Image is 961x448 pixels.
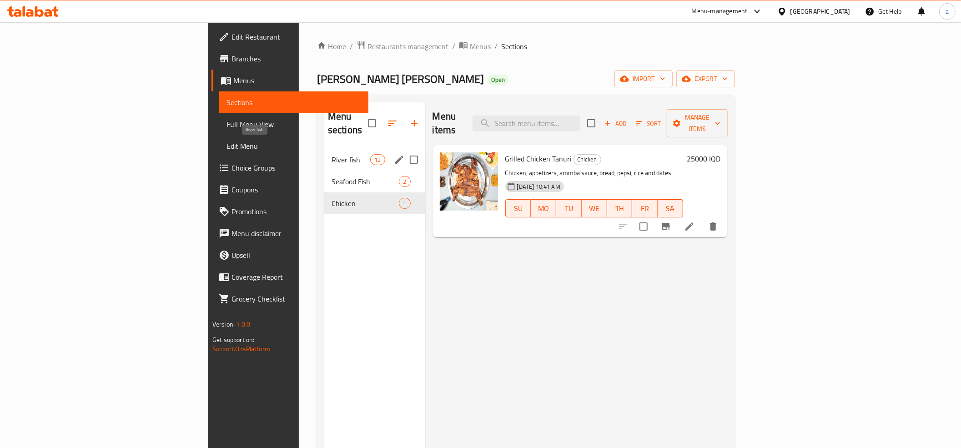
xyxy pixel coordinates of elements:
[505,167,683,179] p: Chicken, appetizers, ammba sauce, bread, pepsi, rice and dates
[212,343,270,355] a: Support.OpsPlatform
[399,177,410,186] span: 2
[211,179,368,201] a: Coupons
[687,152,720,165] h6: 25000 IQD
[513,182,564,191] span: [DATE] 10:41 AM
[632,199,658,217] button: FR
[211,244,368,266] a: Upsell
[488,75,508,86] div: Open
[332,154,370,165] span: River fish
[226,97,361,108] span: Sections
[211,288,368,310] a: Grocery Checklist
[630,116,667,131] span: Sort items
[212,334,254,346] span: Get support on:
[231,293,361,304] span: Grocery Checklist
[392,153,406,166] button: edit
[211,157,368,179] a: Choice Groups
[324,145,425,218] nav: Menu sections
[399,176,410,187] div: items
[505,199,531,217] button: SU
[636,118,661,129] span: Sort
[622,73,665,85] span: import
[601,116,630,131] span: Add item
[488,76,508,84] span: Open
[231,228,361,239] span: Menu disclaimer
[440,152,498,211] img: Grilled Chicken Tanuri
[219,135,368,157] a: Edit Menu
[371,156,384,164] span: 12
[634,116,663,131] button: Sort
[233,75,361,86] span: Menus
[212,318,235,330] span: Version:
[236,318,250,330] span: 1.0.0
[231,250,361,261] span: Upsell
[636,202,654,215] span: FR
[531,199,556,217] button: MO
[231,162,361,173] span: Choice Groups
[494,41,498,52] li: /
[607,199,633,217] button: TH
[211,70,368,91] a: Menus
[332,176,399,187] span: Seafood Fish
[357,40,448,52] a: Restaurants management
[658,199,683,217] button: SA
[362,114,382,133] span: Select all sections
[403,112,425,134] button: Add section
[226,141,361,151] span: Edit Menu
[614,70,673,87] button: import
[332,198,399,209] span: Chicken
[219,91,368,113] a: Sections
[603,118,628,129] span: Add
[231,206,361,217] span: Promotions
[459,40,491,52] a: Menus
[509,202,528,215] span: SU
[560,202,578,215] span: TU
[556,199,582,217] button: TU
[473,116,580,131] input: search
[324,192,425,214] div: Chicken1
[399,199,410,208] span: 1
[211,201,368,222] a: Promotions
[211,48,368,70] a: Branches
[634,217,653,236] span: Select to update
[231,184,361,195] span: Coupons
[452,41,455,52] li: /
[505,152,572,166] span: Grilled Chicken Tanuri
[324,171,425,192] div: Seafood Fish2
[674,112,720,135] span: Manage items
[946,6,949,16] span: a
[501,41,527,52] span: Sections
[231,272,361,282] span: Coverage Report
[611,202,629,215] span: TH
[601,116,630,131] button: Add
[211,222,368,244] a: Menu disclaimer
[684,221,695,232] a: Edit menu item
[433,110,462,137] h2: Menu items
[324,149,425,171] div: River fish12edit
[655,216,677,237] button: Branch-specific-item
[231,31,361,42] span: Edit Restaurant
[585,202,604,215] span: WE
[219,113,368,135] a: Full Menu View
[702,216,724,237] button: delete
[790,6,850,16] div: [GEOGRAPHIC_DATA]
[211,266,368,288] a: Coverage Report
[317,69,484,89] span: [PERSON_NAME] [PERSON_NAME]
[470,41,491,52] span: Menus
[582,114,601,133] span: Select section
[574,154,601,165] span: Chicken
[231,53,361,64] span: Branches
[367,41,448,52] span: Restaurants management
[317,40,735,52] nav: breadcrumb
[226,119,361,130] span: Full Menu View
[692,6,748,17] div: Menu-management
[399,198,410,209] div: items
[534,202,553,215] span: MO
[667,109,728,137] button: Manage items
[684,73,728,85] span: export
[382,112,403,134] span: Sort sections
[211,26,368,48] a: Edit Restaurant
[676,70,735,87] button: export
[582,199,607,217] button: WE
[661,202,679,215] span: SA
